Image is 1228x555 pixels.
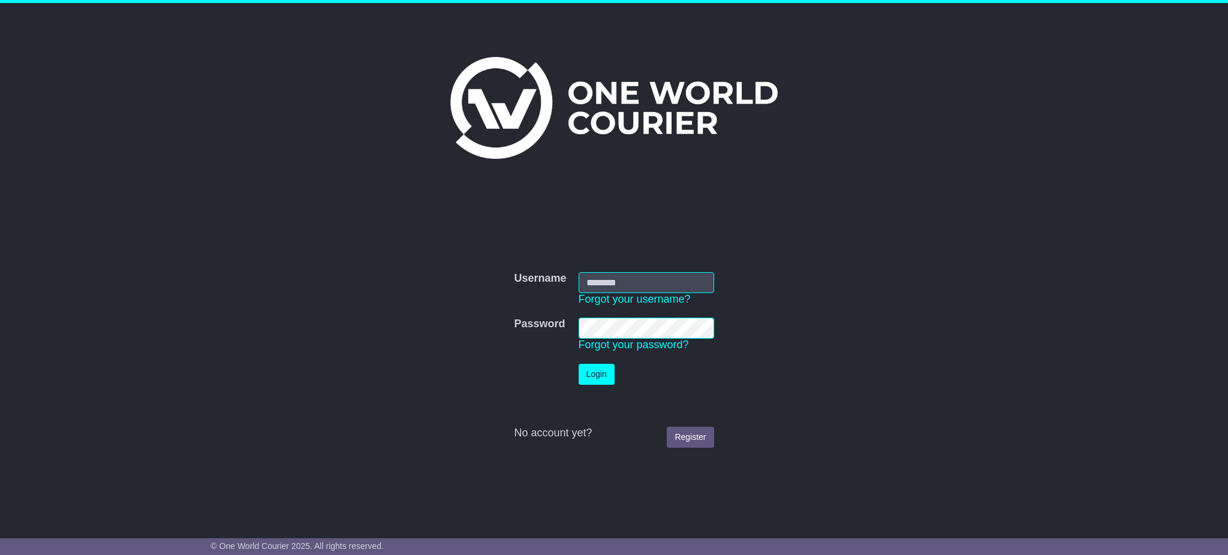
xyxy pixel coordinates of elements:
[514,272,566,285] label: Username
[514,318,565,331] label: Password
[514,427,714,440] div: No account yet?
[579,293,691,305] a: Forgot your username?
[667,427,714,448] a: Register
[579,339,689,351] a: Forgot your password?
[450,57,778,159] img: One World
[579,364,615,385] button: Login
[210,541,384,551] span: © One World Courier 2025. All rights reserved.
